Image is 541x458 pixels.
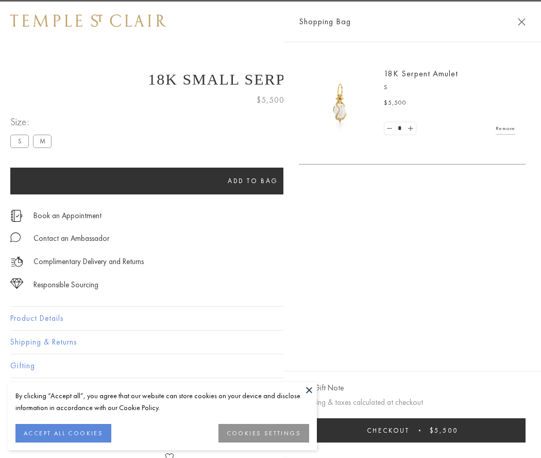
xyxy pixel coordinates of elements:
[10,113,56,130] span: Size:
[299,15,351,28] span: Shopping Bag
[10,210,23,222] img: icon_appointment.svg
[10,71,531,88] h1: 18K Small Serpent Amulet
[228,176,278,185] span: Add to bag
[10,279,23,289] img: icon_sourcing.svg
[15,424,111,443] button: ACCEPT ALL COOKIES
[15,390,309,414] div: By clicking “Accept all”, you agree that our website can store cookies on your device and disclos...
[10,255,23,268] img: icon_delivery.svg
[367,426,410,435] span: Checkout
[33,255,144,268] p: Complimentary Delivery and Returns
[384,83,515,93] p: S
[33,135,52,148] label: M
[10,135,29,148] label: S
[518,18,526,26] button: Close Shopping Bag
[10,14,166,27] img: Temple St. Clair
[299,396,526,409] p: Shipping & taxes calculated at checkout
[33,232,109,245] div: Contact an Ambassador
[384,68,458,79] a: 18K Serpent Amulet
[309,72,371,134] img: P51836-E11SERPPV
[384,122,395,135] a: Set quantity to 0
[10,354,531,378] button: Gifting
[405,122,415,135] a: Set quantity to 2
[257,93,284,107] span: $5,500
[218,424,309,443] button: COOKIES SETTINGS
[299,418,526,443] button: Checkout $5,500
[10,307,531,330] button: Product Details
[33,279,98,291] div: Responsible Sourcing
[496,123,515,134] a: Remove
[10,331,531,354] button: Shipping & Returns
[430,426,458,435] span: $5,500
[299,382,344,395] button: Add Gift Note
[10,168,496,194] button: Add to bag
[33,210,102,221] a: Book an Appointment
[384,98,407,108] span: $5,500
[10,232,21,242] img: MessageIcon-01_2.svg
